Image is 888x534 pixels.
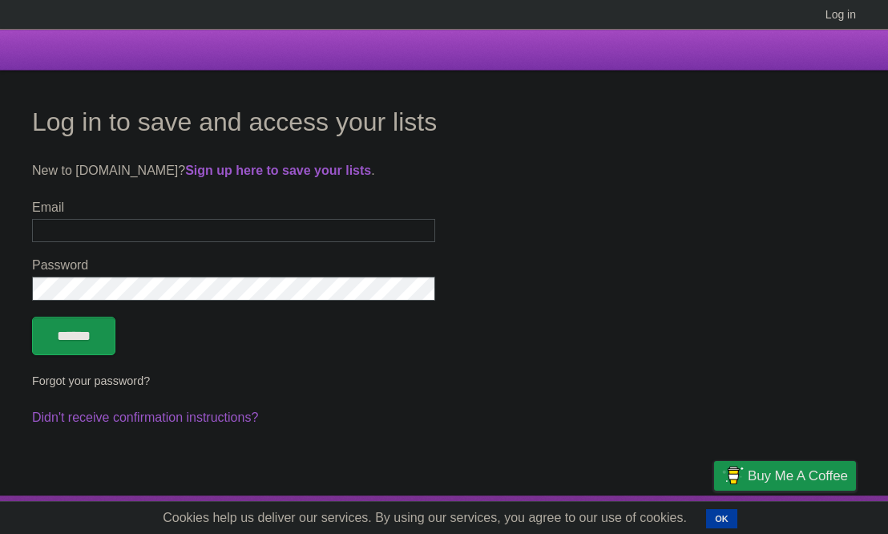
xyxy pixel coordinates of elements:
[32,374,150,387] a: Forgot your password?
[32,200,435,215] label: Email
[706,509,737,528] button: OK
[185,164,371,177] a: Sign up here to save your lists
[748,462,848,490] span: Buy me a coffee
[639,500,674,530] a: Terms
[32,161,856,180] p: New to [DOMAIN_NAME]? .
[722,462,744,489] img: Buy me a coffee
[32,103,856,141] h1: Log in to save and access your lists
[32,38,128,67] div: Flask
[501,500,535,530] a: About
[755,500,856,530] a: Suggest a feature
[714,461,856,491] a: Buy me a coffee
[693,500,735,530] a: Privacy
[147,502,703,534] span: Cookies help us deliver our services. By using our services, you agree to our use of cookies.
[32,411,258,424] a: Didn't receive confirmation instructions?
[32,258,435,273] label: Password
[554,500,619,530] a: Developers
